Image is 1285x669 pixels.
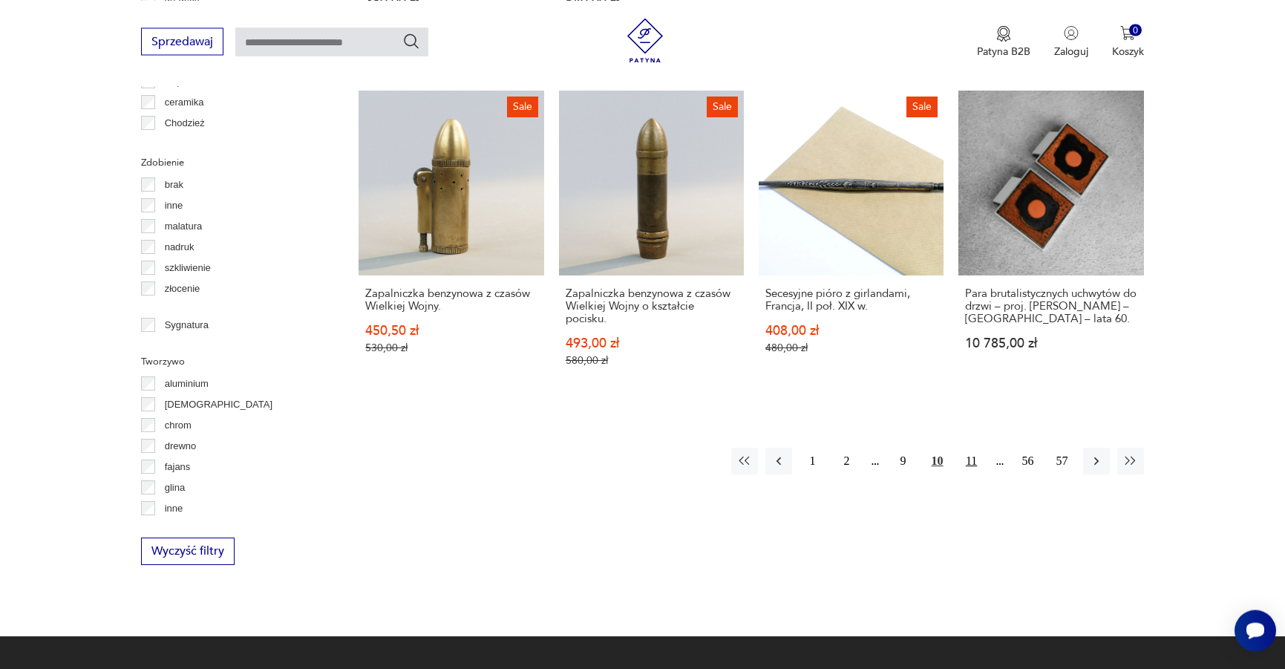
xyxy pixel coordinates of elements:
[165,521,196,538] p: kamień
[1112,44,1144,58] p: Koszyk
[165,281,200,297] p: złocenie
[958,91,1143,396] a: Para brutalistycznych uchwytów do drzwi – proj. Juliette Belarti – Belgia – lata 60.Para brutalis...
[566,354,737,367] p: 580,00 zł
[165,198,183,214] p: inne
[1064,25,1079,40] img: Ikonka użytkownika
[402,32,420,50] button: Szukaj
[977,25,1030,58] button: Patyna B2B
[365,342,537,354] p: 530,00 zł
[977,44,1030,58] p: Patyna B2B
[1015,448,1042,474] button: 56
[924,448,951,474] button: 10
[141,538,235,565] button: Wyczyść filtry
[559,91,744,396] a: SaleZapalniczka benzynowa z czasów Wielkiej Wojny o kształcie pocisku.Zapalniczka benzynowa z cza...
[165,500,183,517] p: inne
[141,37,223,48] a: Sprzedawaj
[141,27,223,55] button: Sprzedawaj
[141,353,323,370] p: Tworzywo
[890,448,917,474] button: 9
[765,324,937,337] p: 408,00 zł
[1235,610,1276,651] iframe: Smartsupp widget button
[965,287,1137,325] h3: Para brutalistycznych uchwytów do drzwi – proj. [PERSON_NAME] – [GEOGRAPHIC_DATA] – lata 60.
[566,337,737,350] p: 493,00 zł
[765,287,937,313] h3: Secesyjne pióro z girlandami, Francja, II poł. XIX w.
[965,337,1137,350] p: 10 785,00 zł
[165,177,183,193] p: brak
[165,218,203,235] p: malatura
[566,287,737,325] h3: Zapalniczka benzynowa z czasów Wielkiej Wojny o kształcie pocisku.
[165,239,194,255] p: nadruk
[977,25,1030,58] a: Ikona medaluPatyna B2B
[834,448,860,474] button: 2
[996,25,1011,42] img: Ikona medalu
[165,459,191,475] p: fajans
[165,417,192,434] p: chrom
[1120,25,1135,40] img: Ikona koszyka
[165,260,211,276] p: szkliwienie
[165,115,205,131] p: Chodzież
[365,324,537,337] p: 450,50 zł
[359,91,543,396] a: SaleZapalniczka benzynowa z czasów Wielkiej Wojny.Zapalniczka benzynowa z czasów Wielkiej Wojny.4...
[800,448,826,474] button: 1
[1054,44,1088,58] p: Zaloguj
[165,376,209,392] p: aluminium
[165,317,209,333] p: Sygnatura
[141,154,323,171] p: Zdobienie
[365,287,537,313] h3: Zapalniczka benzynowa z czasów Wielkiej Wojny.
[165,438,197,454] p: drewno
[1129,24,1142,36] div: 0
[165,396,272,413] p: [DEMOGRAPHIC_DATA]
[165,136,202,152] p: Ćmielów
[1112,25,1144,58] button: 0Koszyk
[165,94,204,111] p: ceramika
[759,91,944,396] a: SaleSecesyjne pióro z girlandami, Francja, II poł. XIX w.Secesyjne pióro z girlandami, Francja, I...
[1049,448,1076,474] button: 57
[1054,25,1088,58] button: Zaloguj
[765,342,937,354] p: 480,00 zł
[958,448,985,474] button: 11
[623,18,667,62] img: Patyna - sklep z meblami i dekoracjami vintage
[165,480,185,496] p: glina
